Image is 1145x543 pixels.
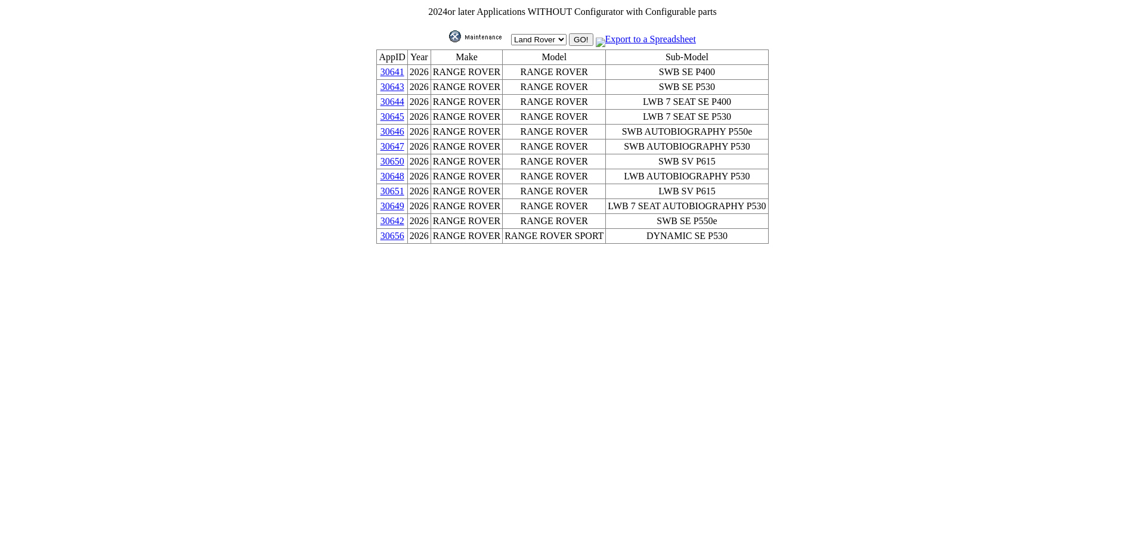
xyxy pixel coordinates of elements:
[380,171,404,181] a: 30648
[431,50,502,65] td: Make
[380,201,404,211] a: 30649
[606,65,768,80] td: SWB SE P400
[503,139,606,154] td: RANGE ROVER
[431,125,502,139] td: RANGE ROVER
[596,34,696,44] a: Export to a Spreadsheet
[407,169,431,184] td: 2026
[606,139,768,154] td: SWB AUTOBIOGRAPHY P530
[431,154,502,169] td: RANGE ROVER
[606,154,768,169] td: SWB SV P615
[503,95,606,110] td: RANGE ROVER
[407,229,431,244] td: 2026
[380,141,404,151] a: 30647
[431,214,502,229] td: RANGE ROVER
[431,95,502,110] td: RANGE ROVER
[606,184,768,199] td: LWB SV P615
[431,110,502,125] td: RANGE ROVER
[407,214,431,229] td: 2026
[431,229,502,244] td: RANGE ROVER
[380,216,404,226] a: 30642
[380,186,404,196] a: 30651
[380,82,404,92] a: 30643
[431,169,502,184] td: RANGE ROVER
[503,80,606,95] td: RANGE ROVER
[377,50,407,65] td: AppID
[503,50,606,65] td: Model
[569,33,593,46] input: GO!
[407,50,431,65] td: Year
[606,95,768,110] td: LWB 7 SEAT SE P400
[503,125,606,139] td: RANGE ROVER
[606,199,768,214] td: LWB 7 SEAT AUTOBIOGRAPHY P530
[407,199,431,214] td: 2026
[606,110,768,125] td: LWB 7 SEAT SE P530
[380,156,404,166] a: 30650
[407,125,431,139] td: 2026
[606,214,768,229] td: SWB SE P550e
[503,65,606,80] td: RANGE ROVER
[407,95,431,110] td: 2026
[503,229,606,244] td: RANGE ROVER SPORT
[431,65,502,80] td: RANGE ROVER
[380,126,404,136] a: 30646
[407,80,431,95] td: 2026
[431,199,502,214] td: RANGE ROVER
[407,139,431,154] td: 2026
[407,184,431,199] td: 2026
[503,214,606,229] td: RANGE ROVER
[503,154,606,169] td: RANGE ROVER
[407,110,431,125] td: 2026
[380,97,404,107] a: 30644
[503,110,606,125] td: RANGE ROVER
[449,30,509,42] img: maint.gif
[380,111,404,122] a: 30645
[431,139,502,154] td: RANGE ROVER
[503,199,606,214] td: RANGE ROVER
[606,50,768,65] td: Sub-Model
[428,7,447,17] span: 2024
[431,80,502,95] td: RANGE ROVER
[503,169,606,184] td: RANGE ROVER
[606,80,768,95] td: SWB SE P530
[606,125,768,139] td: SWB AUTOBIOGRAPHY P550e
[503,184,606,199] td: RANGE ROVER
[380,231,404,241] a: 30656
[380,67,404,77] a: 30641
[606,229,768,244] td: DYNAMIC SE P530
[407,65,431,80] td: 2026
[431,184,502,199] td: RANGE ROVER
[606,169,768,184] td: LWB AUTOBIOGRAPHY P530
[596,38,605,47] img: MSExcel.jpg
[407,154,431,169] td: 2026
[376,6,769,18] td: or later Applications WITHOUT Configurator with Configurable parts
